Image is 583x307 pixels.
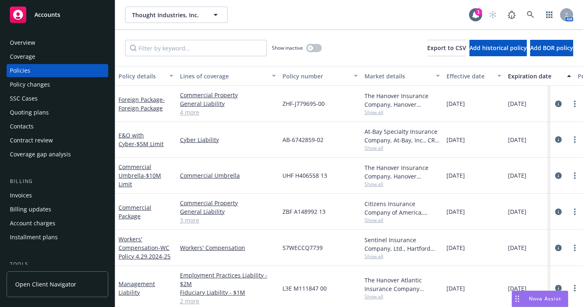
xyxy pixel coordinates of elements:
[503,7,520,23] a: Report a Bug
[180,199,276,207] a: Commercial Property
[443,66,505,86] button: Effective date
[279,66,361,86] button: Policy number
[118,96,165,112] span: - Foreign Package
[364,144,440,151] span: Show all
[364,253,440,260] span: Show all
[541,7,558,23] a: Switch app
[180,91,276,99] a: Commercial Property
[446,135,465,144] span: [DATE]
[118,131,164,148] a: E&O with Cyber
[34,11,60,18] span: Accounts
[180,99,276,108] a: General Liability
[125,7,228,23] button: Thought Industries, Inc.
[7,78,108,91] a: Policy changes
[570,283,580,293] a: more
[446,284,465,293] span: [DATE]
[7,120,108,133] a: Contacts
[180,216,276,225] a: 3 more
[282,99,325,108] span: ZHF-J779695-00
[7,203,108,216] a: Billing updates
[10,92,38,105] div: SSC Cases
[180,271,276,288] a: Employment Practices Liability - $2M
[7,189,108,202] a: Invoices
[427,40,466,56] button: Export to CSV
[7,3,108,26] a: Accounts
[530,40,573,56] button: Add BOR policy
[118,96,165,112] a: Foreign Package
[180,135,276,144] a: Cyber Liability
[570,207,580,217] a: more
[364,92,440,109] div: The Hanover Insurance Company, Hanover Insurance Group
[364,217,440,224] span: Show all
[364,236,440,253] div: Sentinel Insurance Company, Ltd., Hartford Insurance Group
[529,295,561,302] span: Nova Assist
[282,284,327,293] span: L3E M111847 00
[7,92,108,105] a: SSC Cases
[469,40,527,56] button: Add historical policy
[282,72,349,80] div: Policy number
[7,64,108,77] a: Policies
[508,72,562,80] div: Expiration date
[177,66,279,86] button: Lines of coverage
[512,291,522,307] div: Drag to move
[7,134,108,147] a: Contract review
[180,243,276,252] a: Workers' Compensation
[553,207,563,217] a: circleInformation
[570,135,580,144] a: more
[508,99,526,108] span: [DATE]
[125,40,267,56] input: Filter by keyword...
[505,66,574,86] button: Expiration date
[508,207,526,216] span: [DATE]
[15,280,76,289] span: Open Client Navigator
[553,99,563,109] a: circleInformation
[553,283,563,293] a: circleInformation
[118,204,151,220] a: Commercial Package
[364,127,440,144] div: At-Bay Specialty Insurance Company, At-Bay, Inc., CRC Group
[364,181,440,188] span: Show all
[10,36,35,49] div: Overview
[10,50,35,63] div: Coverage
[446,72,492,80] div: Effective date
[282,243,323,252] span: 57WECCQ7739
[364,293,440,300] span: Show all
[508,135,526,144] span: [DATE]
[7,36,108,49] a: Overview
[10,203,51,216] div: Billing updates
[7,148,108,161] a: Coverage gap analysis
[10,78,50,91] div: Policy changes
[180,108,276,117] a: 4 more
[10,148,71,161] div: Coverage gap analysis
[180,288,276,297] a: Fiduciary Liability - $1M
[512,291,568,307] button: Nova Assist
[508,284,526,293] span: [DATE]
[446,207,465,216] span: [DATE]
[508,171,526,180] span: [DATE]
[446,243,465,252] span: [DATE]
[10,120,34,133] div: Contacts
[180,72,267,80] div: Lines of coverage
[553,243,563,253] a: circleInformation
[132,11,203,19] span: Thought Industries, Inc.
[553,135,563,144] a: circleInformation
[7,231,108,244] a: Installment plans
[272,44,303,51] span: Show inactive
[115,66,177,86] button: Policy details
[282,207,326,216] span: ZBF A148992 13
[7,177,108,186] div: Billing
[7,217,108,230] a: Account charges
[530,44,573,52] span: Add BOR policy
[446,171,465,180] span: [DATE]
[282,171,327,180] span: UHF H406558 13
[10,106,49,119] div: Quoting plans
[134,140,164,148] span: - $5M Limit
[118,163,161,188] a: Commercial Umbrella
[180,207,276,216] a: General Liability
[180,171,276,180] a: Commercial Umbrella
[10,231,58,244] div: Installment plans
[553,171,563,181] a: circleInformation
[10,189,32,202] div: Invoices
[364,163,440,181] div: The Hanover Insurance Company, Hanover Insurance Group
[7,50,108,63] a: Coverage
[361,66,443,86] button: Market details
[570,99,580,109] a: more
